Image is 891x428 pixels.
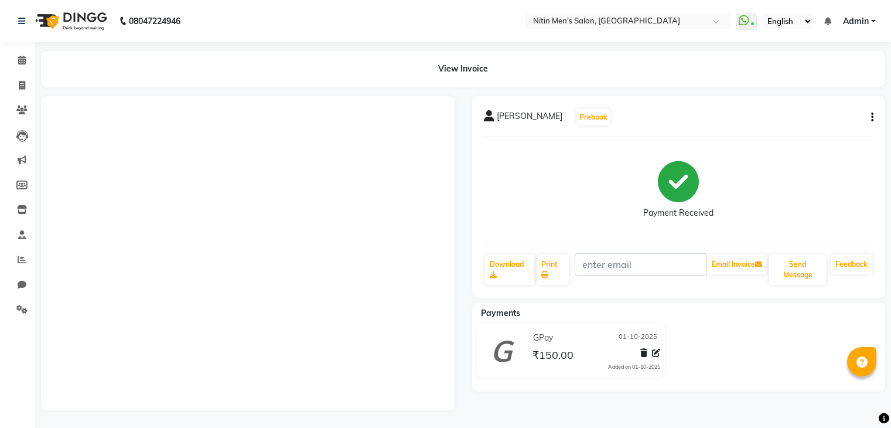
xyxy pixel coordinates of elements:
b: 08047224946 [129,5,180,38]
div: Added on 01-10-2025 [608,363,660,371]
a: Feedback [831,254,872,274]
span: ₹150.00 [532,348,573,365]
button: Send Message [769,254,826,285]
span: 01-10-2025 [619,332,657,344]
span: Payments [481,308,520,318]
button: Email Invoice [707,254,767,274]
span: Admin [843,15,869,28]
a: Download [485,254,535,285]
a: Print [537,254,569,285]
span: [PERSON_NAME] [497,110,562,127]
div: Payment Received [643,207,714,219]
iframe: chat widget [842,381,879,416]
img: logo [30,5,110,38]
div: View Invoice [41,51,885,87]
button: Prebook [576,109,610,125]
input: enter email [575,253,706,276]
span: GPay [533,332,553,344]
